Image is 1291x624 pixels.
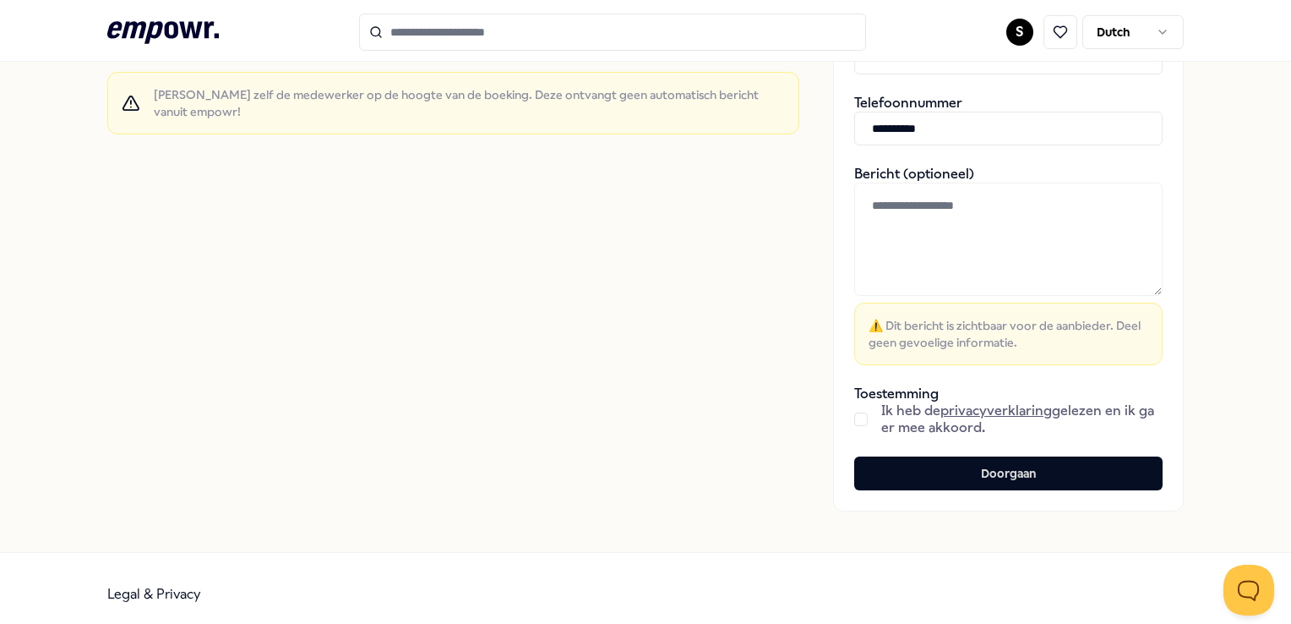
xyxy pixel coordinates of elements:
a: privacyverklaring [940,402,1052,419]
button: S [1006,19,1033,46]
div: Bericht (optioneel) [854,166,1163,365]
div: Toestemming [854,386,1163,436]
input: Search for products, categories or subcategories [359,14,866,51]
a: Legal & Privacy [107,586,201,602]
div: Telefoonnummer [854,95,1163,145]
iframe: Help Scout Beacon - Open [1223,565,1274,616]
span: ⚠️ Dit bericht is zichtbaar voor de aanbieder. Deel geen gevoelige informatie. [869,317,1148,351]
button: Doorgaan [854,457,1163,490]
span: Ik heb de gelezen en ik ga er mee akkoord. [881,402,1163,436]
span: [PERSON_NAME] zelf de medewerker op de hoogte van de boeking. Deze ontvangt geen automatisch beri... [154,86,785,120]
